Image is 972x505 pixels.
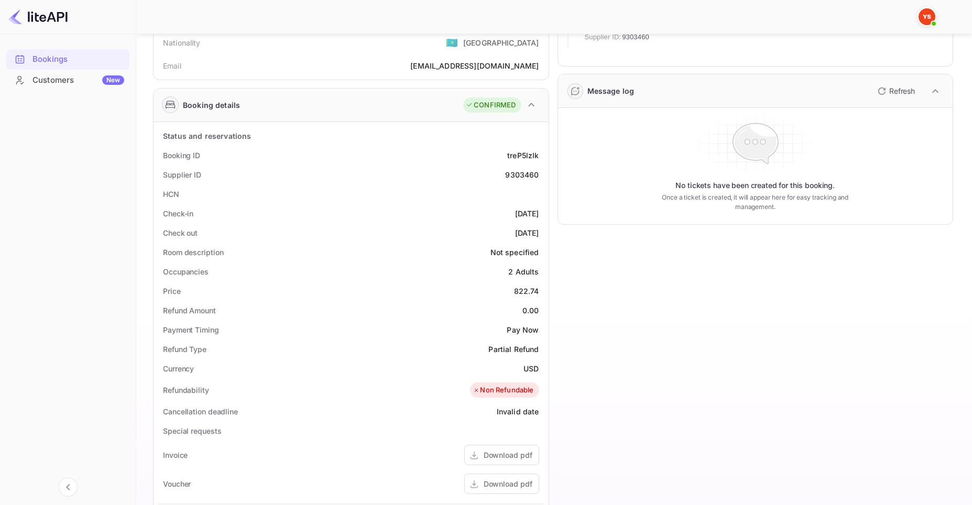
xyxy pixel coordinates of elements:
[585,33,621,41] ya-tr-span: Supplier ID:
[488,345,539,354] ya-tr-span: Partial Refund
[497,407,539,416] ya-tr-span: Invalid date
[446,33,458,52] span: United States
[163,386,209,394] ya-tr-span: Refundability
[6,70,129,90] a: CustomersNew
[515,227,539,238] div: [DATE]
[410,61,539,70] ya-tr-span: [EMAIL_ADDRESS][DOMAIN_NAME]
[6,70,129,91] div: CustomersNew
[889,86,915,95] ya-tr-span: Refresh
[163,451,188,459] ya-tr-span: Invoice
[163,248,223,257] ya-tr-span: Room description
[163,426,221,435] ya-tr-span: Special requests
[163,170,201,179] ya-tr-span: Supplier ID
[6,49,129,70] div: Bookings
[163,190,179,199] ya-tr-span: HCN
[32,74,74,86] ya-tr-span: Customers
[163,267,209,276] ya-tr-span: Occupancies
[507,151,539,160] ya-tr-span: treP5lzIk
[871,83,919,100] button: Refresh
[490,248,539,257] ya-tr-span: Not specified
[463,38,539,47] ya-tr-span: [GEOGRAPHIC_DATA]
[675,180,835,191] ya-tr-span: No tickets have been created for this booking.
[484,451,532,459] ya-tr-span: Download pdf
[183,100,240,111] ya-tr-span: Booking details
[163,131,251,140] ya-tr-span: Status and reservations
[515,208,539,219] div: [DATE]
[446,37,458,48] ya-tr-span: 🇰🇿
[622,33,649,41] ya-tr-span: 9303460
[480,385,533,396] ya-tr-span: Non Refundable
[505,169,539,180] div: 9303460
[106,76,120,84] ya-tr-span: New
[508,267,513,276] ya-tr-span: 2
[522,305,539,316] div: 0.00
[163,287,181,295] ya-tr-span: Price
[163,364,194,373] ya-tr-span: Currency
[163,38,201,47] ya-tr-span: Nationality
[163,61,181,70] ya-tr-span: Email
[523,364,539,373] ya-tr-span: USD
[587,86,635,95] ya-tr-span: Message log
[516,267,539,276] ya-tr-span: Adults
[163,228,198,237] ya-tr-span: Check out
[163,345,206,354] ya-tr-span: Refund Type
[163,151,200,160] ya-tr-span: Booking ID
[163,306,216,315] ya-tr-span: Refund Amount
[163,479,191,488] ya-tr-span: Voucher
[8,8,68,25] img: LiteAPI logo
[163,209,193,218] ya-tr-span: Check-in
[484,479,532,488] ya-tr-span: Download pdf
[514,286,539,297] div: 822.74
[919,8,935,25] img: Yandex Support
[59,478,78,497] button: Collapse navigation
[6,49,129,69] a: Bookings
[649,193,861,212] ya-tr-span: Once a ticket is created, it will appear here for easy tracking and management.
[163,325,219,334] ya-tr-span: Payment Timing
[474,100,516,111] ya-tr-span: CONFIRMED
[507,325,539,334] ya-tr-span: Pay Now
[32,53,68,65] ya-tr-span: Bookings
[163,407,238,416] ya-tr-span: Cancellation deadline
